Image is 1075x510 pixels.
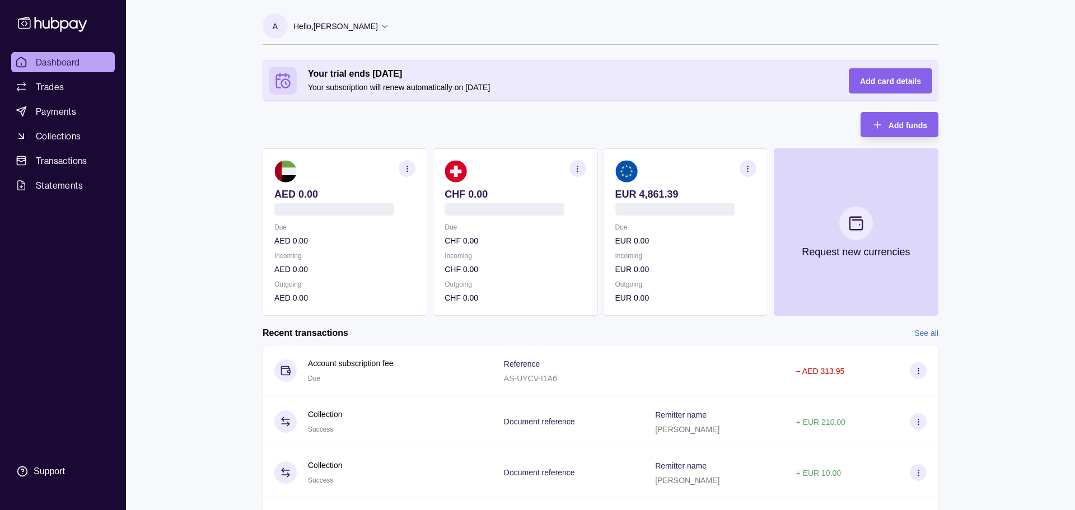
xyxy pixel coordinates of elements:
button: Add card details [849,68,932,93]
img: ch [445,160,467,183]
p: + EUR 10.00 [796,469,842,478]
p: + EUR 210.00 [796,418,845,427]
p: Collection [308,459,342,471]
p: EUR 0.00 [615,292,756,304]
p: AED 0.00 [274,235,415,247]
p: Collection [308,408,342,420]
p: Incoming [615,250,756,262]
a: Payments [11,101,115,121]
p: [PERSON_NAME] [655,425,719,434]
p: Document reference [504,468,575,477]
p: AED 0.00 [274,292,415,304]
a: Transactions [11,151,115,171]
a: Dashboard [11,52,115,72]
p: Hello, [PERSON_NAME] [293,20,378,32]
button: Request new currencies [774,148,938,316]
p: AED 0.00 [274,188,415,200]
span: Due [308,375,320,382]
span: Dashboard [36,55,80,69]
p: CHF 0.00 [445,235,586,247]
a: Trades [11,77,115,97]
p: Request new currencies [802,246,910,258]
p: Outgoing [445,278,586,291]
span: Collections [36,129,81,143]
a: Statements [11,175,115,195]
span: Add card details [860,77,921,86]
span: Trades [36,80,64,93]
p: CHF 0.00 [445,188,586,200]
p: Due [445,221,586,233]
a: See all [914,327,938,339]
p: Outgoing [615,278,756,291]
p: EUR 0.00 [615,263,756,275]
p: [PERSON_NAME] [655,476,719,485]
p: Due [615,221,756,233]
div: Support [34,465,65,478]
p: AED 0.00 [274,263,415,275]
span: Add funds [889,121,927,130]
p: Incoming [274,250,415,262]
p: Your subscription will renew automatically on [DATE] [308,81,826,93]
p: EUR 0.00 [615,235,756,247]
button: Add funds [861,112,938,137]
p: Due [274,221,415,233]
p: Reference [504,359,540,368]
p: Remitter name [655,461,707,470]
img: eu [615,160,638,183]
span: Transactions [36,154,87,167]
p: Outgoing [274,278,415,291]
p: Remitter name [655,410,707,419]
p: Incoming [445,250,586,262]
img: ae [274,160,297,183]
a: Collections [11,126,115,146]
span: Success [308,476,333,484]
a: Support [11,460,115,483]
p: Document reference [504,417,575,426]
p: CHF 0.00 [445,263,586,275]
span: Payments [36,105,76,118]
p: CHF 0.00 [445,292,586,304]
p: Account subscription fee [308,357,394,369]
p: EUR 4,861.39 [615,188,756,200]
p: − AED 313.95 [796,367,845,376]
p: A [273,20,278,32]
h2: Recent transactions [263,327,348,339]
span: Success [308,425,333,433]
p: AS-UYCV-I1A6 [504,374,557,383]
span: Statements [36,179,83,192]
h2: Your trial ends [DATE] [308,68,826,80]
